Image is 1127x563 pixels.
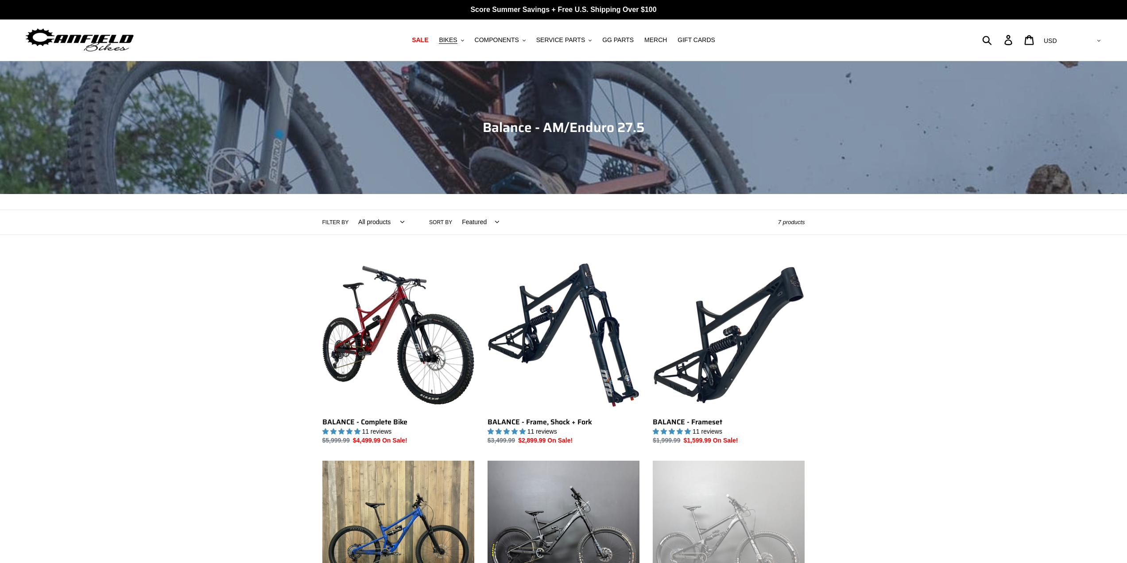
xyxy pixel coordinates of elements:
span: GIFT CARDS [678,36,715,44]
span: Balance - AM/Enduro 27.5 [483,117,645,138]
span: SALE [412,36,428,44]
a: GG PARTS [598,34,638,46]
span: GG PARTS [602,36,634,44]
label: Sort by [429,218,452,226]
button: COMPONENTS [470,34,530,46]
a: MERCH [640,34,671,46]
label: Filter by [322,218,349,226]
span: MERCH [644,36,667,44]
button: BIKES [434,34,468,46]
span: SERVICE PARTS [536,36,585,44]
button: SERVICE PARTS [532,34,596,46]
span: BIKES [439,36,457,44]
img: Canfield Bikes [24,26,135,54]
span: COMPONENTS [475,36,519,44]
span: 7 products [778,219,805,225]
input: Search [987,30,1010,50]
a: GIFT CARDS [673,34,720,46]
a: SALE [407,34,433,46]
